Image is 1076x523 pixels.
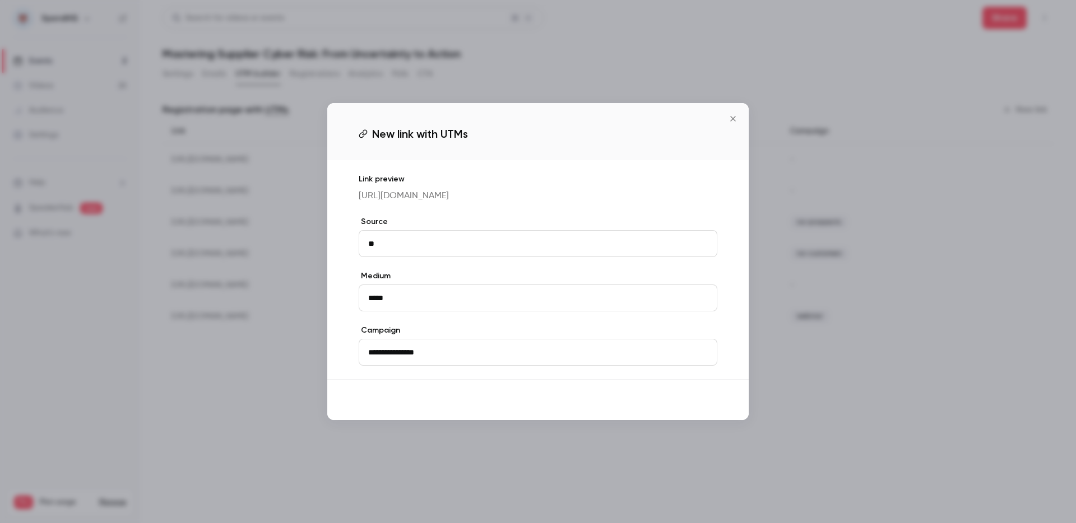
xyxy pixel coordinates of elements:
[359,174,717,185] p: Link preview
[359,216,717,227] label: Source
[359,189,717,203] p: [URL][DOMAIN_NAME]
[677,389,717,411] button: Save
[372,125,468,142] span: New link with UTMs
[359,325,717,336] label: Campaign
[722,108,744,130] button: Close
[359,270,717,282] label: Medium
